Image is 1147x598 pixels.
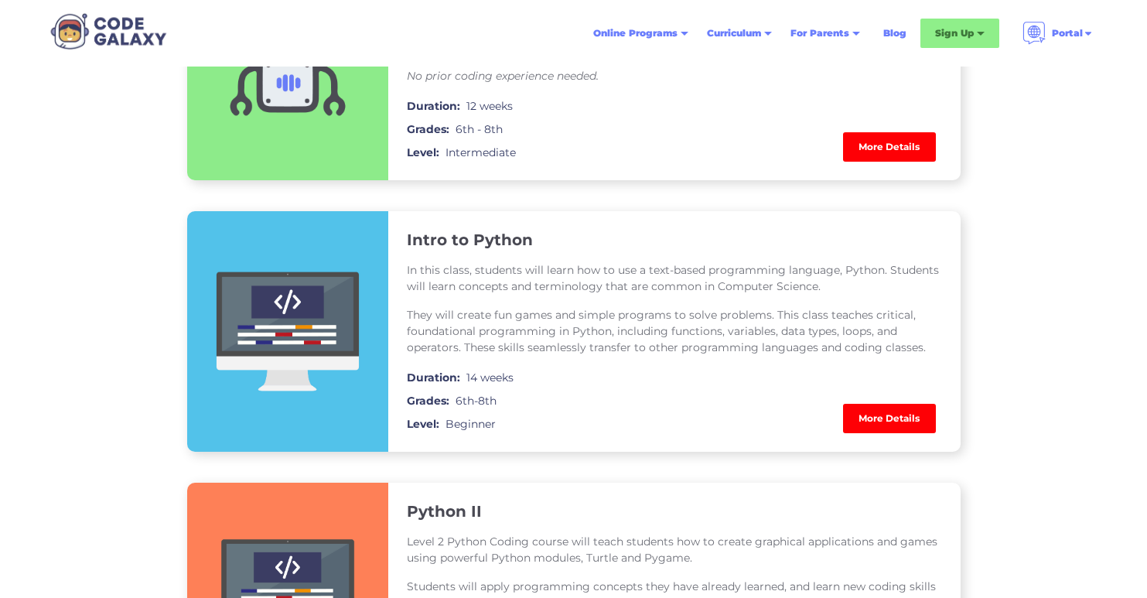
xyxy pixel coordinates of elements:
[407,534,942,566] p: Level 2 Python Coding course will teach students how to create graphical applications and games u...
[920,19,999,48] div: Sign Up
[790,26,849,41] div: For Parents
[407,120,449,138] h4: Grades:
[584,19,698,47] div: Online Programs
[466,97,513,115] h4: 12 weeks
[407,391,449,410] h4: Grades:
[407,97,460,115] h4: Duration:
[407,230,533,250] h3: Intro to Python
[843,404,936,433] a: More Details
[407,69,599,83] em: No prior coding experience needed.
[1052,26,1083,41] div: Portal
[407,501,482,521] h3: Python II
[445,143,516,162] h4: Intermediate
[407,307,942,356] p: They will create fun games and simple programs to solve problems. This class teaches critical, fo...
[781,19,869,47] div: For Parents
[407,368,460,387] h4: Duration:
[466,368,514,387] h4: 14 weeks
[593,26,678,41] div: Online Programs
[445,415,496,433] h4: Beginner
[874,19,916,47] a: Blog
[1013,15,1103,51] div: Portal
[407,415,439,433] h4: Level:
[456,391,497,410] h4: 6th-8th
[407,143,439,162] h4: Level:
[456,120,503,138] h4: 6th - 8th
[407,262,942,295] p: In this class, students will learn how to use a text-based programming language, Python. Students...
[698,19,781,47] div: Curriculum
[935,26,974,41] div: Sign Up
[707,26,761,41] div: Curriculum
[843,132,936,162] a: More Details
